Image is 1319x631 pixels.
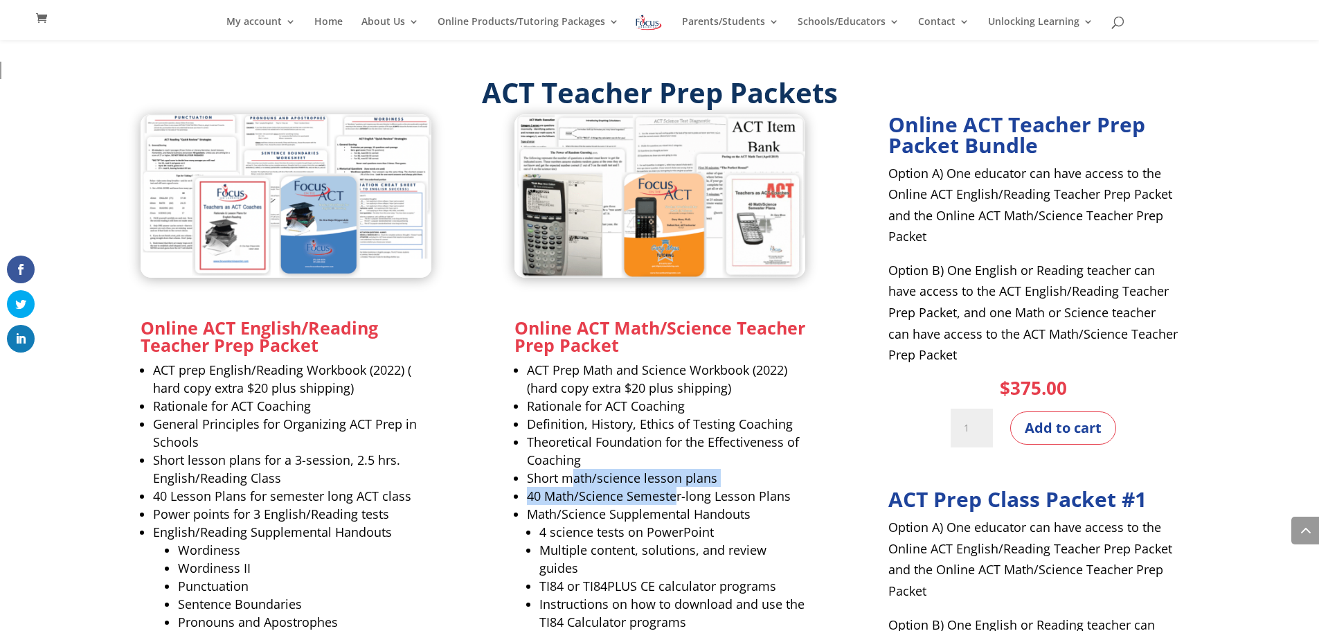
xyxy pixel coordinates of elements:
[514,114,805,278] img: Online ACT Math_Science Teacher Prep Packet
[918,17,969,40] a: Contact
[226,17,296,40] a: My account
[153,506,389,522] span: Power points for 3 English/Reading tests
[314,17,343,40] a: Home
[178,596,302,612] span: Sentence Boundaries
[153,416,417,450] span: General Principles for Organizing ACT Prep in Schools
[6,45,1313,57] div: Sort New > Old
[153,488,411,504] span: 40 Lesson Plans for semester long ACT class
[178,578,249,594] span: Punctuation
[438,17,619,40] a: Online Products/Tutoring Packages
[141,316,378,357] strong: Online ACT English/Reading Teacher Prep Packet
[1000,375,1067,400] bdi: 375.00
[153,398,311,414] span: Rationale for ACT Coaching
[527,361,805,397] li: ACT Prep Math and Science Workbook (2022) (hard copy extra $20 plus shipping)
[6,33,1313,45] div: Sort A > Z
[527,487,805,505] li: 40 Math/Science Semester-long Lesson Plans
[539,523,805,541] li: 4 science tests on PowerPoint
[888,485,1147,513] strong: ACT Prep Class Packet #1
[6,70,1313,82] div: Delete
[178,542,240,558] span: Wordiness
[888,517,1179,614] p: Option A) One educator can have access to the Online ACT English/Reading Teacher Prep Packet and ...
[951,409,992,447] input: Product quantity
[1000,375,1010,400] span: $
[682,17,779,40] a: Parents/Students
[153,524,392,540] span: English/Reading Supplemental Handouts
[141,114,431,278] img: Online ACT English/Reading Teacher Prep Packet
[1010,411,1116,445] button: Add to cart
[6,18,128,33] input: Search outlines
[361,17,419,40] a: About Us
[798,17,899,40] a: Schools/Educators
[527,469,805,487] li: Short math/science lesson plans
[539,541,805,577] li: Multiple content, solutions, and review guides
[153,361,431,397] li: ACT prep English/Reading Workbook (2022) ( hard copy extra $20 plus shipping)
[888,163,1179,260] p: Option A) One educator can have access to the Online ACT English/Reading Teacher Prep Packet and ...
[539,577,805,595] li: TI84 or TI84PLUS CE calculator programs
[178,614,338,630] span: Pronouns and Apostrophes
[153,452,400,486] span: Short lesson plans for a 3-session, 2.5 hrs. English/Reading Class
[527,397,805,415] li: Rationale for ACT Coaching
[178,560,251,576] span: Wordiness II
[6,57,1313,70] div: Move To ...
[6,82,1313,95] div: Options
[988,17,1093,40] a: Unlocking Learning
[6,6,289,18] div: Home
[482,73,838,112] strong: ACT Teacher Prep Packets
[888,110,1145,159] strong: Online ACT Teacher Prep Packet Bundle
[634,12,663,33] img: Focus on Learning
[527,433,805,469] li: Theoretical Foundation for the Effectiveness of Coaching
[6,95,1313,107] div: Sign out
[539,595,805,631] li: Instructions on how to download and use the TI84 Calculator programs
[514,316,805,357] strong: Online ACT Math/Science Teacher Prep Packet
[527,416,793,432] span: Definition, History, Ethics of Testing Coaching
[888,260,1179,366] p: Option B) One English or Reading teacher can have access to the ACT English/Reading Teacher Prep ...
